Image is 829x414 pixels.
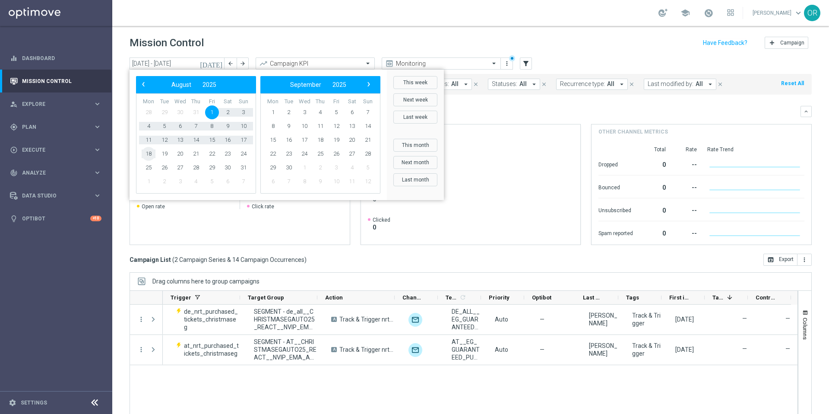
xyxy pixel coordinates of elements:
[10,169,93,177] div: Analyze
[329,105,343,119] span: 5
[22,70,101,92] a: Mission Control
[648,80,693,88] span: Last modified by:
[327,79,352,90] button: 2025
[197,79,222,90] button: 2025
[801,256,808,263] i: more_vert
[9,399,16,407] i: settings
[331,317,337,322] span: A
[763,256,812,263] multiple-options-button: Export to CSV
[780,40,804,46] span: Campaign
[184,308,239,331] span: de_nrt_purchased_tickets_christmaseg
[675,315,694,323] div: 11 Aug 2025, Monday
[297,105,311,119] span: 3
[221,175,234,188] span: 6
[393,93,437,106] button: Next week
[138,79,149,90] span: ‹
[767,256,774,263] i: open_in_browser
[522,60,530,67] i: filter_alt
[297,161,311,175] span: 1
[221,133,234,147] span: 16
[363,79,374,90] button: ›
[472,80,480,89] button: close
[130,70,444,200] bs-daterangepicker-container: calendar
[93,123,101,131] i: keyboard_arrow_right
[130,57,225,70] input: Select date range
[644,79,716,90] button: Last modified by: All arrow_drop_down
[266,105,280,119] span: 1
[152,278,259,285] div: Row Groups
[393,156,437,169] button: Next month
[22,124,93,130] span: Plan
[598,226,633,239] div: Spam reported
[345,161,359,175] span: 4
[142,105,155,119] span: 28
[22,102,93,107] span: Explore
[9,78,102,85] div: Mission Control
[282,161,296,175] span: 30
[158,147,171,161] span: 19
[393,173,437,186] button: Last month
[173,147,187,161] span: 20
[801,106,812,117] button: keyboard_arrow_down
[172,256,174,264] span: (
[742,345,747,353] label: —
[785,315,790,322] label: —
[142,203,165,210] span: Open rate
[503,60,510,67] i: more_vert
[142,119,155,133] span: 4
[541,81,547,87] i: close
[393,139,437,152] button: This month
[189,175,203,188] span: 4
[10,192,93,200] div: Data Studio
[373,217,390,223] span: Clicked
[10,169,18,177] i: track_changes
[235,98,251,105] th: weekday
[93,100,101,108] i: keyboard_arrow_right
[676,180,697,194] div: --
[492,80,517,88] span: Statuses:
[266,119,280,133] span: 8
[189,105,203,119] span: 31
[765,37,808,49] button: add Campaign
[361,161,375,175] span: 5
[9,146,102,153] div: play_circle_outline Execute keyboard_arrow_right
[142,175,155,188] span: 1
[598,157,633,171] div: Dropped
[254,338,316,361] span: SEGMENT - AT__CHRISTMASEGAUTO25_REACT__NVIP_EMA_AUT_LT
[93,191,101,200] i: keyboard_arrow_right
[509,55,515,61] div: There are unsaved changes
[237,57,249,70] button: arrow_forward
[9,55,102,62] button: equalizer Dashboard
[629,81,635,87] i: close
[157,98,173,105] th: weekday
[643,226,666,239] div: 0
[9,124,102,131] button: gps_fixed Plan keyboard_arrow_right
[313,161,327,175] span: 2
[385,59,394,68] i: preview
[237,161,250,175] span: 31
[22,147,93,153] span: Execute
[459,294,466,301] i: refresh
[707,146,804,153] div: Rate Trend
[329,175,343,188] span: 10
[152,278,259,285] span: Drag columns here to group campaigns
[281,98,297,105] th: weekday
[237,175,250,188] span: 7
[717,81,723,87] i: close
[204,98,220,105] th: weekday
[676,226,697,239] div: --
[520,57,532,70] button: filter_alt
[643,157,666,171] div: 0
[632,312,661,327] span: Track & Trigger
[189,133,203,147] span: 14
[22,193,93,198] span: Data Studio
[361,105,375,119] span: 7
[716,80,724,89] button: close
[632,342,661,357] span: Track & Trigger
[9,101,102,108] button: person_search Explore keyboard_arrow_right
[540,80,548,89] button: close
